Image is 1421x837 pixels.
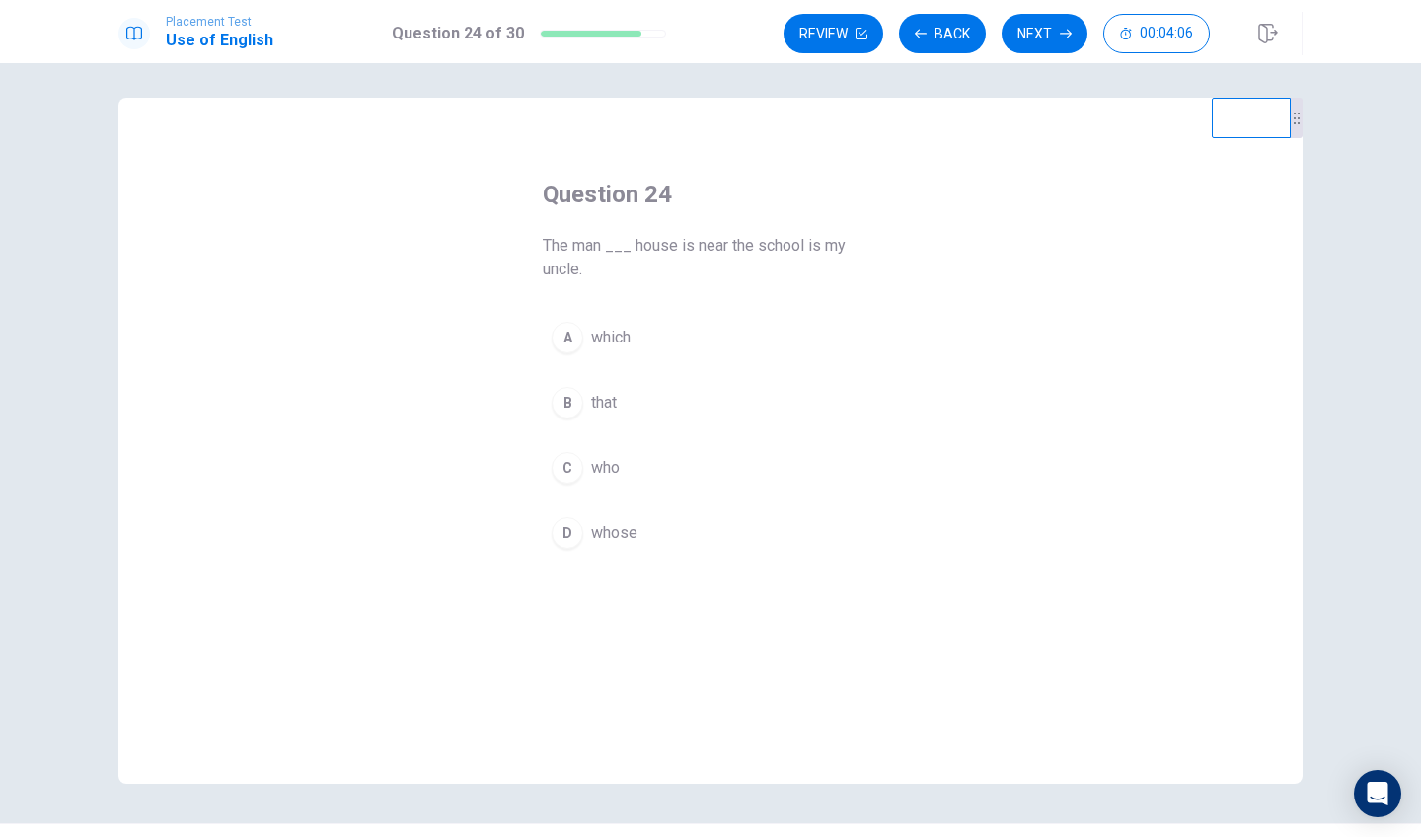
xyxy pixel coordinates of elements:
button: Review [784,14,883,53]
span: The man ___ house is near the school is my uncle. [543,234,878,281]
span: Placement Test [166,15,273,29]
span: that [591,391,617,415]
h1: Question 24 of 30 [392,22,524,45]
h1: Use of English [166,29,273,52]
h4: Question 24 [543,179,878,210]
button: Dwhose [543,508,878,558]
button: Bthat [543,378,878,427]
span: who [591,456,620,480]
div: A [552,322,583,353]
span: whose [591,521,637,545]
div: C [552,452,583,484]
div: Open Intercom Messenger [1354,770,1401,817]
div: D [552,517,583,549]
button: Cwho [543,443,878,493]
button: Back [899,14,986,53]
span: 00:04:06 [1140,26,1193,41]
button: Next [1002,14,1087,53]
span: which [591,326,631,349]
button: Awhich [543,313,878,362]
button: 00:04:06 [1103,14,1210,53]
div: B [552,387,583,418]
